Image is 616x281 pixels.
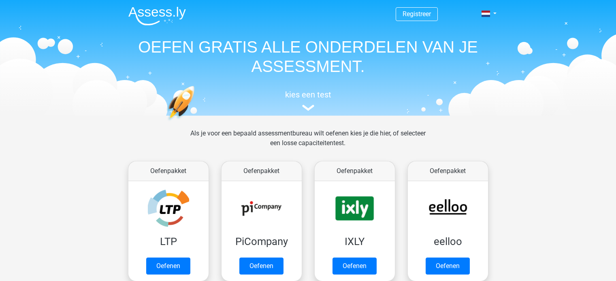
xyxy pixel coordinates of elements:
a: kies een test [122,90,495,111]
div: Als je voor een bepaald assessmentbureau wilt oefenen kies je die hier, of selecteer een losse ca... [184,129,432,158]
a: Oefenen [333,258,377,275]
img: oefenen [166,86,226,159]
img: assessment [302,105,314,111]
a: Oefenen [426,258,470,275]
h5: kies een test [122,90,495,99]
a: Registreer [403,10,431,18]
a: Oefenen [146,258,190,275]
a: Oefenen [239,258,283,275]
img: Assessly [128,6,186,25]
h1: OEFEN GRATIS ALLE ONDERDELEN VAN JE ASSESSMENT. [122,37,495,76]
